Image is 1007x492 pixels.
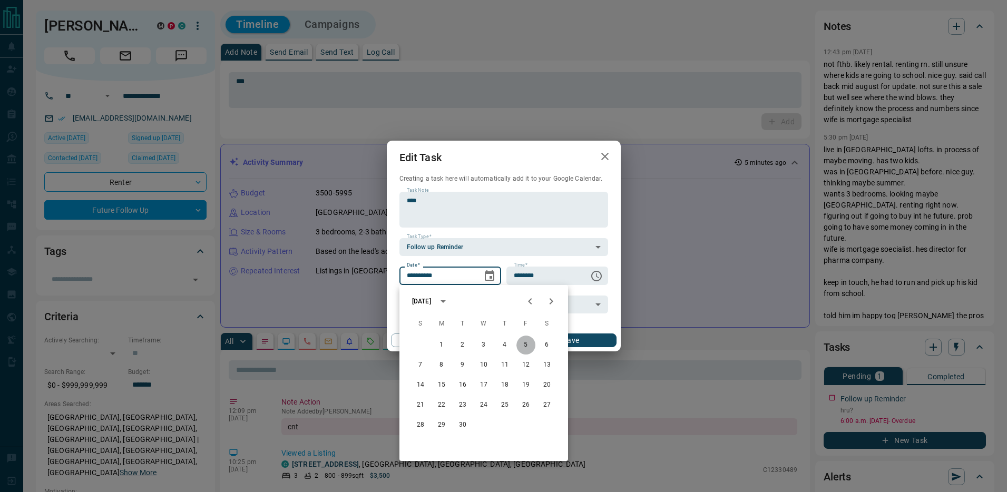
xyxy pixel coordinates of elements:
[537,356,556,375] button: 13
[453,376,472,395] button: 16
[411,396,430,415] button: 21
[411,416,430,435] button: 28
[474,336,493,355] button: 3
[407,233,432,240] label: Task Type
[453,336,472,355] button: 2
[432,356,451,375] button: 8
[411,376,430,395] button: 14
[407,187,428,194] label: Task Note
[514,262,527,269] label: Time
[411,313,430,334] span: Sunday
[391,333,481,347] button: Cancel
[495,356,514,375] button: 11
[453,396,472,415] button: 23
[495,396,514,415] button: 25
[412,297,431,306] div: [DATE]
[516,356,535,375] button: 12
[432,313,451,334] span: Monday
[474,396,493,415] button: 24
[516,336,535,355] button: 5
[526,333,616,347] button: Save
[453,313,472,334] span: Tuesday
[495,313,514,334] span: Thursday
[432,376,451,395] button: 15
[516,396,535,415] button: 26
[586,265,607,287] button: Choose time, selected time is 6:00 AM
[479,265,500,287] button: Choose date, selected date is Aug 14, 2025
[411,356,430,375] button: 7
[432,416,451,435] button: 29
[474,313,493,334] span: Wednesday
[407,262,420,269] label: Date
[537,376,556,395] button: 20
[537,396,556,415] button: 27
[432,336,451,355] button: 1
[537,336,556,355] button: 6
[516,313,535,334] span: Friday
[453,416,472,435] button: 30
[495,376,514,395] button: 18
[399,238,608,256] div: Follow up Reminder
[453,356,472,375] button: 9
[399,174,608,183] p: Creating a task here will automatically add it to your Google Calendar.
[474,356,493,375] button: 10
[537,313,556,334] span: Saturday
[516,376,535,395] button: 19
[520,291,541,312] button: Previous month
[432,396,451,415] button: 22
[495,336,514,355] button: 4
[474,376,493,395] button: 17
[387,141,454,174] h2: Edit Task
[541,291,562,312] button: Next month
[434,292,452,310] button: calendar view is open, switch to year view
